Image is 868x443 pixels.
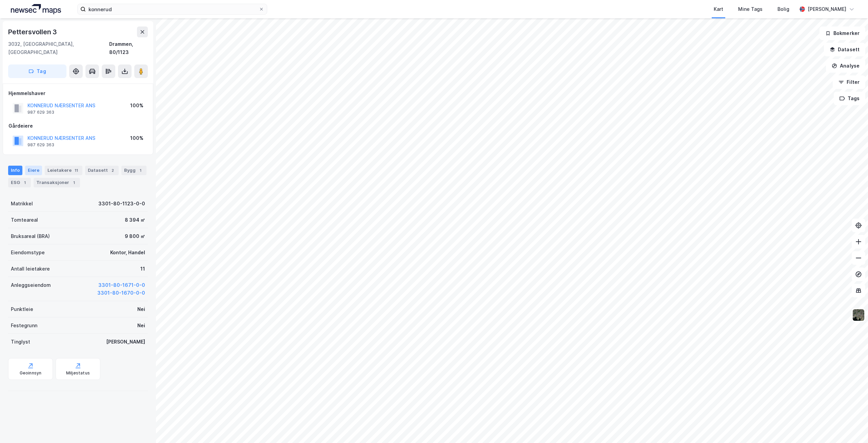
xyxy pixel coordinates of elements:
[834,92,865,105] button: Tags
[738,5,763,13] div: Mine Tags
[714,5,723,13] div: Kart
[27,142,54,148] div: 987 629 363
[27,110,54,115] div: 987 629 363
[45,166,82,175] div: Leietakere
[130,101,143,110] div: 100%
[137,321,145,330] div: Nei
[8,166,22,175] div: Info
[11,281,51,289] div: Anleggseiendom
[71,179,77,186] div: 1
[140,265,145,273] div: 11
[826,59,865,73] button: Analyse
[852,309,865,321] img: 9k=
[11,248,45,257] div: Eiendomstype
[85,166,119,175] div: Datasett
[34,178,80,187] div: Transaksjoner
[11,216,38,224] div: Tomteareal
[11,265,50,273] div: Antall leietakere
[125,216,145,224] div: 8 394 ㎡
[137,167,144,174] div: 1
[25,166,42,175] div: Eiere
[8,40,109,56] div: 3032, [GEOGRAPHIC_DATA], [GEOGRAPHIC_DATA]
[8,178,31,187] div: ESG
[125,232,145,240] div: 9 800 ㎡
[11,4,61,14] img: logo.a4113a55bc3d86da70a041830d287a7e.svg
[86,4,259,14] input: Søk på adresse, matrikkel, gårdeiere, leietakere eller personer
[834,410,868,443] iframe: Chat Widget
[8,122,147,130] div: Gårdeiere
[8,64,66,78] button: Tag
[130,134,143,142] div: 100%
[20,370,42,376] div: Geoinnsyn
[98,200,145,208] div: 3301-80-1123-0-0
[110,248,145,257] div: Kontor, Handel
[11,200,33,208] div: Matrikkel
[777,5,789,13] div: Bolig
[808,5,846,13] div: [PERSON_NAME]
[833,75,865,89] button: Filter
[11,305,33,313] div: Punktleie
[11,321,37,330] div: Festegrunn
[834,410,868,443] div: Kontrollprogram for chat
[98,281,145,289] button: 3301-80-1671-0-0
[8,89,147,97] div: Hjemmelshaver
[8,26,58,37] div: Pettersvollen 3
[824,43,865,56] button: Datasett
[66,370,90,376] div: Miljøstatus
[73,167,80,174] div: 11
[820,26,865,40] button: Bokmerker
[121,166,146,175] div: Bygg
[137,305,145,313] div: Nei
[11,338,30,346] div: Tinglyst
[21,179,28,186] div: 1
[97,289,145,297] button: 3301-80-1670-0-0
[109,167,116,174] div: 2
[106,338,145,346] div: [PERSON_NAME]
[109,40,148,56] div: Drammen, 80/1123
[11,232,50,240] div: Bruksareal (BRA)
